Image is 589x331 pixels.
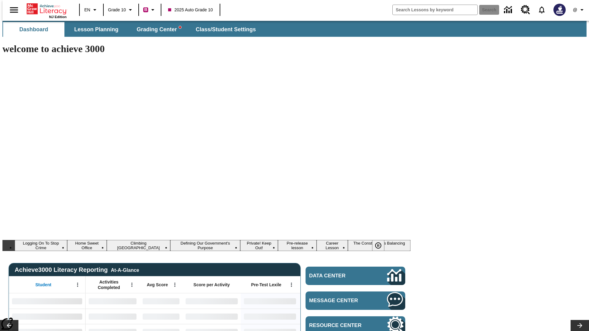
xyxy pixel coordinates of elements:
[194,282,230,287] span: Score per Activity
[15,240,67,251] button: Slide 1 Logging On To Stop Crime
[372,240,391,251] div: Pause
[5,1,23,19] button: Open side menu
[89,279,129,290] span: Activities Completed
[66,22,127,37] button: Lesson Planning
[144,6,147,13] span: B
[309,322,369,329] span: Resource Center
[147,282,168,287] span: Avg Score
[309,298,369,304] span: Message Center
[108,7,126,13] span: Grade 10
[309,273,367,279] span: Data Center
[27,3,67,15] a: Home
[107,240,171,251] button: Slide 3 Climbing Mount Tai
[550,2,569,18] button: Select a new avatar
[137,26,181,33] span: Grading Center
[128,22,190,37] button: Grading Center
[73,280,82,289] button: Open Menu
[196,26,256,33] span: Class/Student Settings
[179,26,181,29] svg: writing assistant alert
[317,240,348,251] button: Slide 7 Career Lesson
[127,280,137,289] button: Open Menu
[191,22,261,37] button: Class/Student Settings
[111,266,139,273] div: At-A-Glance
[287,280,296,289] button: Open Menu
[372,240,384,251] button: Pause
[500,2,517,18] a: Data Center
[141,4,159,15] button: Boost Class color is violet red. Change class color
[306,291,405,310] a: Message Center
[106,4,137,15] button: Grade: Grade 10, Select a grade
[168,7,213,13] span: 2025 Auto Grade 10
[306,267,405,285] a: Data Center
[19,26,48,33] span: Dashboard
[74,26,118,33] span: Lesson Planning
[86,309,140,324] div: No Data,
[553,4,566,16] img: Avatar
[534,2,550,18] a: Notifications
[27,2,67,19] div: Home
[571,320,589,331] button: Lesson carousel, Next
[251,282,282,287] span: Pre-Test Lexile
[86,293,140,309] div: No Data,
[82,4,101,15] button: Language: EN, Select a language
[49,15,67,19] span: NJ Edition
[2,43,410,55] h1: welcome to achieve 3000
[170,280,179,289] button: Open Menu
[517,2,534,18] a: Resource Center, Will open in new tab
[240,240,278,251] button: Slide 5 Private! Keep Out!
[573,7,577,13] span: @
[2,22,261,37] div: SubNavbar
[140,309,183,324] div: No Data,
[15,266,139,273] span: Achieve3000 Literacy Reporting
[2,21,587,37] div: SubNavbar
[140,293,183,309] div: No Data,
[278,240,317,251] button: Slide 6 Pre-release lesson
[170,240,240,251] button: Slide 4 Defining Our Government's Purpose
[3,22,64,37] button: Dashboard
[67,240,107,251] button: Slide 2 Home Sweet Office
[348,240,410,251] button: Slide 8 The Constitution's Balancing Act
[35,282,51,287] span: Student
[393,5,477,15] input: search field
[84,7,90,13] span: EN
[569,4,589,15] button: Profile/Settings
